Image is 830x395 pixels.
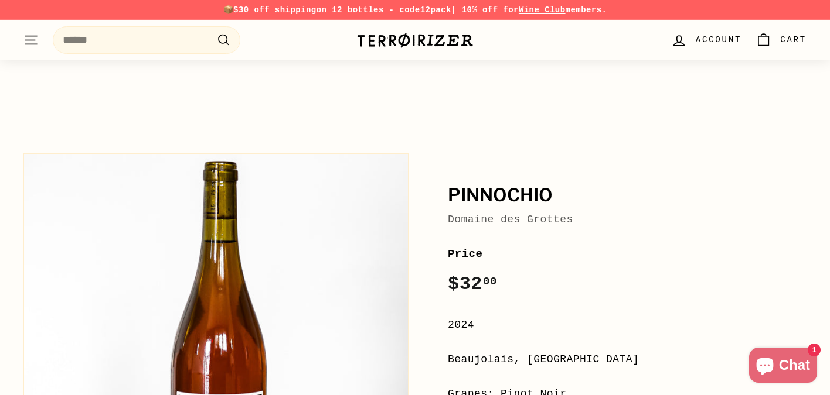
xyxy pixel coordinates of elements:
[780,33,807,46] span: Cart
[233,5,317,15] span: $30 off shipping
[448,245,807,263] label: Price
[519,5,566,15] a: Wine Club
[448,273,497,295] span: $32
[23,4,807,16] p: 📦 on 12 bottles - code | 10% off for members.
[696,33,741,46] span: Account
[749,23,814,57] a: Cart
[448,214,573,225] a: Domaine des Grottes
[746,348,821,386] inbox-online-store-chat: Shopify online store chat
[483,275,497,288] sup: 00
[420,5,451,15] strong: 12pack
[448,351,807,368] div: Beaujolais, [GEOGRAPHIC_DATA]
[448,186,807,205] h1: Pinnochio
[664,23,749,57] a: Account
[448,317,807,334] div: 2024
